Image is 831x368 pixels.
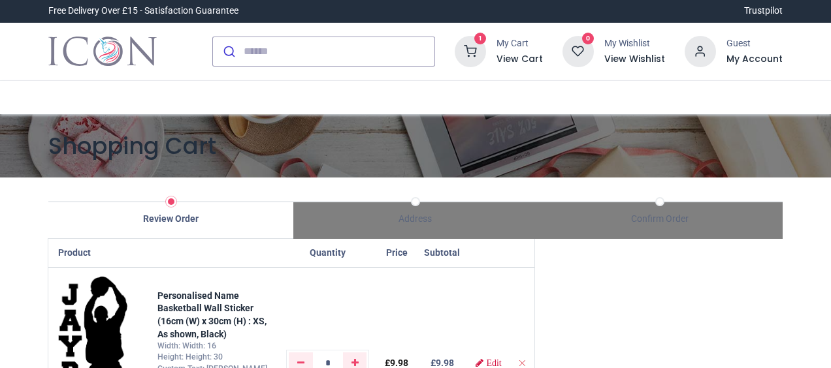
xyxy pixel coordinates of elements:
span: Edit [486,358,501,367]
th: Subtotal [416,239,468,268]
div: Confirm Order [538,213,782,226]
th: Price [377,239,416,268]
span: Quantity [310,247,346,258]
a: Logo of Icon Wall Stickers [48,33,156,70]
img: Icon Wall Stickers [48,33,156,70]
a: Personalised Name Basketball Wall Sticker (16cm (W) x 30cm (H) : XS, As shown, Black) [157,290,267,339]
div: Guest [726,37,783,50]
a: My Account [726,53,783,66]
a: Edit [476,358,501,367]
span: Width: Width: 16 [157,341,216,350]
th: Product [48,239,150,268]
span: Height: Height: 30 [157,352,223,361]
div: Review Order [48,213,293,226]
sup: 1 [474,33,487,45]
div: My Cart [497,37,543,50]
b: £ [431,358,454,368]
div: My Wishlist [604,37,665,50]
a: View Cart [497,53,543,66]
a: Trustpilot [744,5,783,18]
a: 1 [455,45,486,55]
sup: 0 [582,33,595,45]
button: Submit [213,37,244,66]
div: Address [293,213,538,226]
a: View Wishlist [604,53,665,66]
div: Free Delivery Over £15 - Satisfaction Guarantee [48,5,238,18]
span: £ [385,358,408,368]
span: 9.98 [436,358,454,368]
h1: Shopping Cart [48,130,782,162]
a: 0 [562,45,594,55]
span: 9.98 [390,358,408,368]
a: Remove from cart [517,358,527,368]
